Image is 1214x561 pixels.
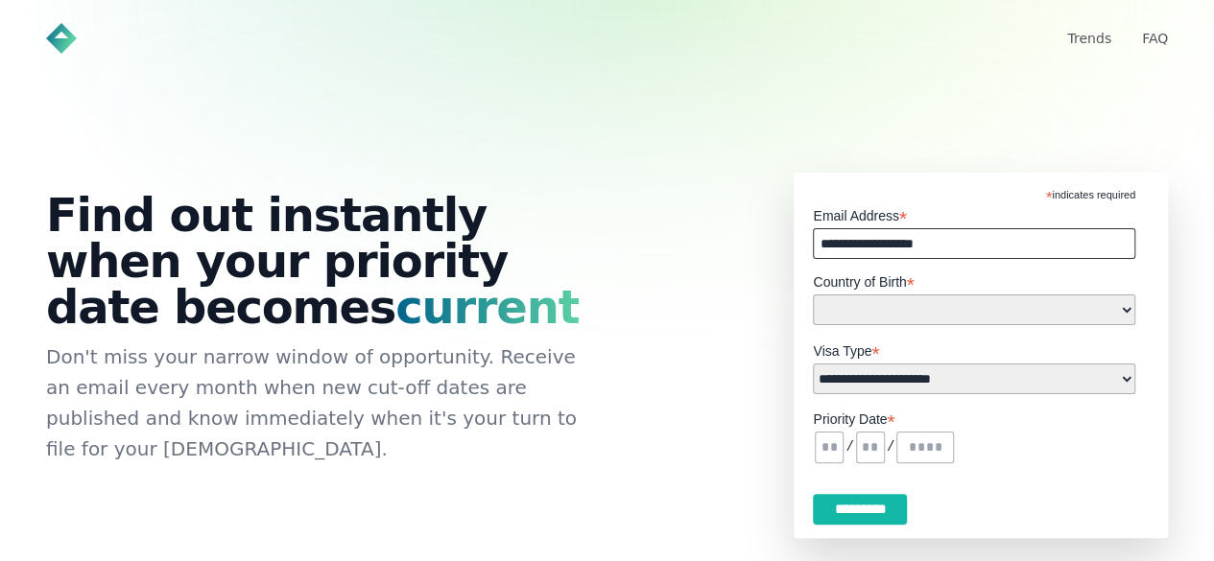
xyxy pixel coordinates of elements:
label: Visa Type [813,338,1135,361]
label: Priority Date [813,406,1149,429]
label: Email Address [813,202,1135,225]
div: indicates required [813,173,1135,202]
pre: / [845,439,853,455]
a: FAQ [1142,31,1168,46]
label: Country of Birth [813,269,1135,292]
pre: / [887,439,894,455]
span: current [395,280,579,334]
h1: Find out instantly when your priority date becomes [46,192,599,330]
a: Trends [1067,31,1111,46]
p: Don't miss your narrow window of opportunity. Receive an email every month when new cut-off dates... [46,341,599,464]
